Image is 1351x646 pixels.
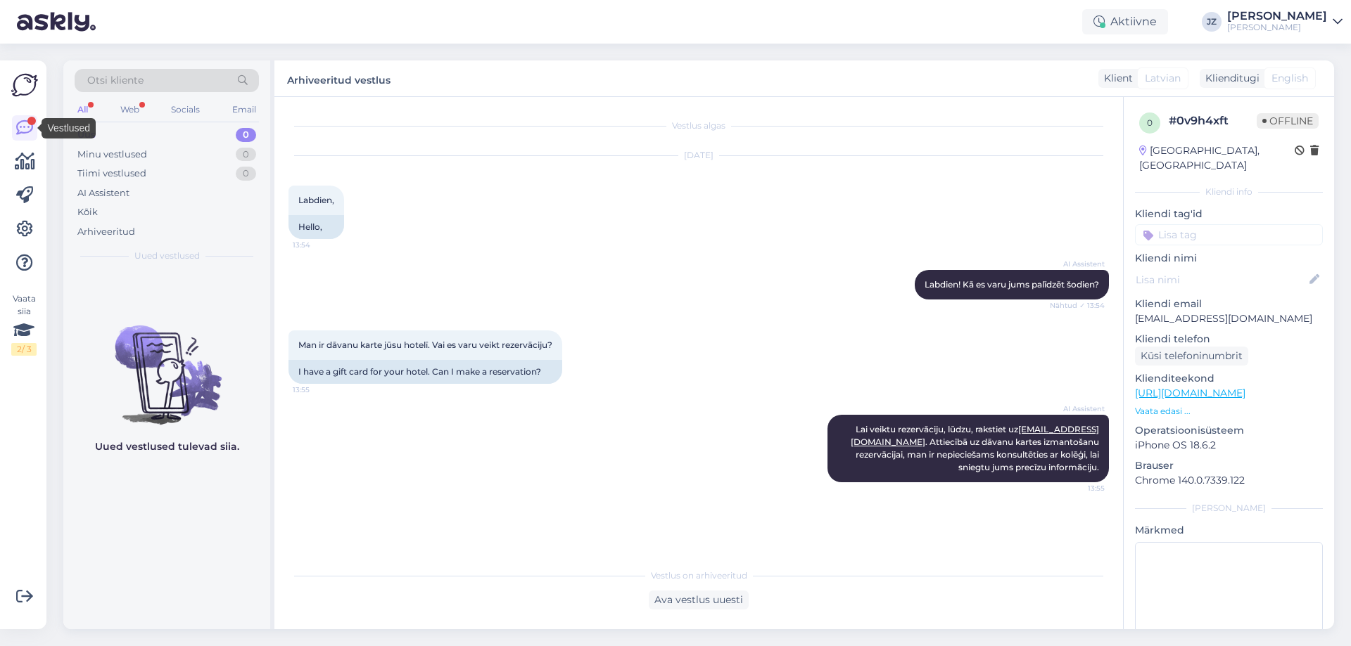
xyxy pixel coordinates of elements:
div: Arhiveeritud [77,225,135,239]
p: Uued vestlused tulevad siia. [95,439,239,454]
span: Uued vestlused [134,250,200,262]
div: Tiimi vestlused [77,167,146,181]
p: Kliendi nimi [1135,251,1323,266]
p: Chrome 140.0.7339.122 [1135,473,1323,488]
span: Labdien! Kā es varu jums palīdzēt šodien? [925,279,1099,290]
span: Vestlus on arhiveeritud [651,569,747,582]
div: Web [118,101,142,119]
div: Hello, [288,215,344,239]
div: # 0v9h4xft [1169,112,1257,129]
div: [PERSON_NAME] [1227,22,1327,33]
p: Operatsioonisüsteem [1135,423,1323,438]
span: Labdien, [298,195,334,205]
p: Kliendi email [1135,297,1323,311]
div: 0 [236,167,256,181]
div: Aktiivne [1082,9,1168,34]
span: Latvian [1145,71,1181,86]
span: 13:54 [293,240,345,250]
label: Arhiveeritud vestlus [287,69,391,88]
p: [EMAIL_ADDRESS][DOMAIN_NAME] [1135,311,1323,326]
span: Lai veiktu rezervāciju, lūdzu, rakstiet uz . Attiecībā uz dāvanu kartes izmantošanu rezervācijai,... [851,424,1101,472]
span: AI Assistent [1052,403,1105,414]
span: 13:55 [1052,483,1105,493]
div: Email [229,101,259,119]
span: Man ir dāvanu karte jūsu hotelī. Vai es varu veikt rezervāciju? [298,340,552,350]
div: 0 [236,128,256,142]
span: AI Assistent [1052,259,1105,269]
span: Nähtud ✓ 13:54 [1050,300,1105,311]
div: AI Assistent [77,186,129,200]
div: 2 / 3 [11,343,37,356]
div: Ava vestlus uuesti [649,590,749,609]
div: JZ [1202,12,1222,32]
span: Offline [1257,113,1319,129]
span: 0 [1147,117,1153,128]
div: 0 [236,148,256,162]
span: English [1271,71,1308,86]
p: Klienditeekond [1135,371,1323,386]
p: Vaata edasi ... [1135,405,1323,418]
div: Kliendi info [1135,186,1323,198]
div: Klienditugi [1200,71,1260,86]
div: [GEOGRAPHIC_DATA], [GEOGRAPHIC_DATA] [1139,143,1295,173]
p: Brauser [1135,458,1323,473]
div: [PERSON_NAME] [1135,502,1323,515]
p: iPhone OS 18.6.2 [1135,438,1323,453]
div: Socials [168,101,203,119]
a: [PERSON_NAME][PERSON_NAME] [1227,11,1343,33]
div: All [75,101,91,119]
div: [DATE] [288,149,1109,162]
a: [URL][DOMAIN_NAME] [1135,387,1245,399]
p: Kliendi telefon [1135,332,1323,347]
div: I have a gift card for your hotel. Can I make a reservation? [288,360,562,384]
div: [PERSON_NAME] [1227,11,1327,22]
div: Küsi telefoninumbrit [1135,347,1248,366]
div: Vestlus algas [288,119,1109,132]
div: Vestlused [42,118,96,138]
span: Otsi kliente [87,73,144,88]
p: Märkmed [1135,523,1323,538]
p: Kliendi tag'id [1135,207,1323,221]
input: Lisa tag [1135,224,1323,245]
div: Klient [1098,71,1133,86]
span: 13:55 [293,385,345,395]
div: Minu vestlused [77,148,147,162]
img: Askly Logo [11,72,38,98]
input: Lisa nimi [1136,272,1307,288]
div: Vaata siia [11,292,37,356]
img: No chats [63,300,270,427]
div: Kõik [77,205,98,219]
